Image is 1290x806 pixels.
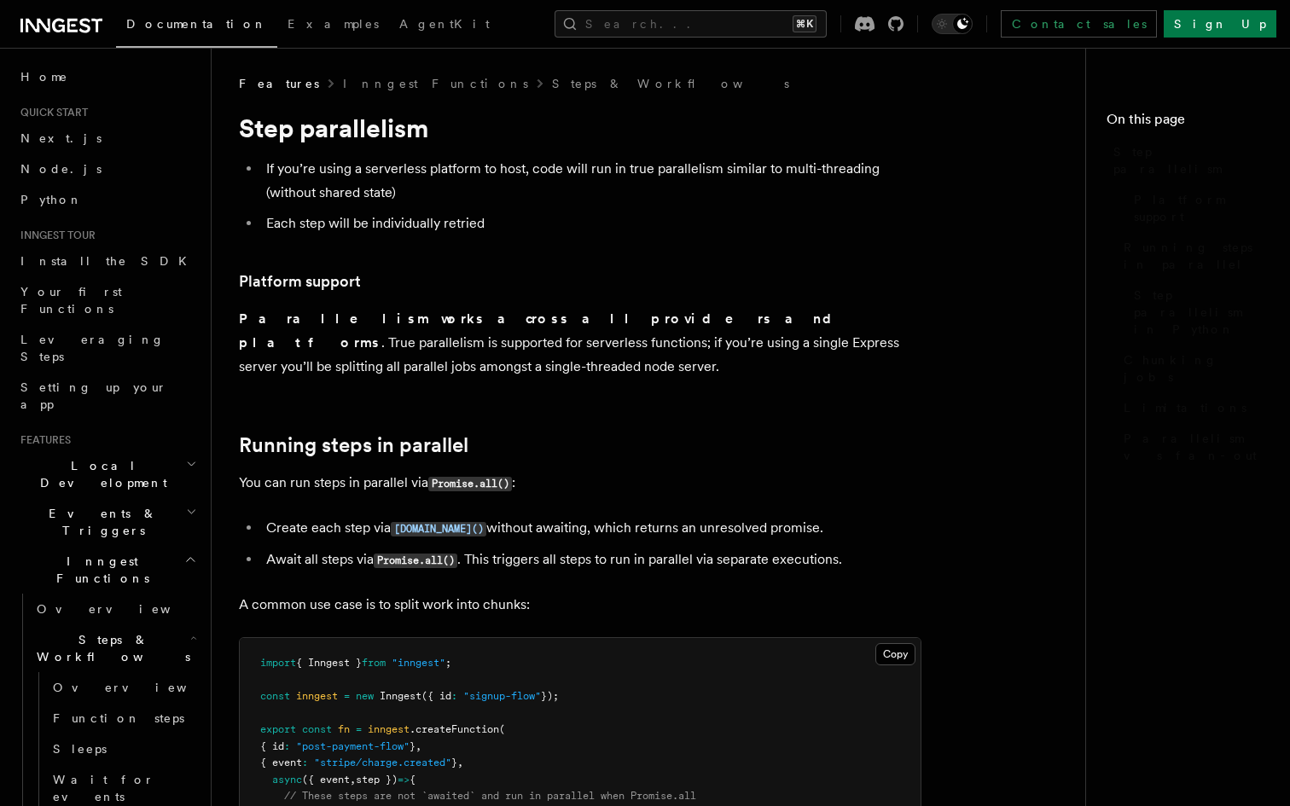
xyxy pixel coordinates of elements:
[1164,10,1276,38] a: Sign Up
[314,757,451,768] span: "stripe/charge.created"
[261,212,921,235] li: Each step will be individually retried
[296,740,410,752] span: "post-payment-flow"
[1134,287,1270,338] span: Step parallelism in Python
[541,690,559,702] span: });
[463,690,541,702] span: "signup-flow"
[260,657,296,669] span: import
[239,113,921,143] h1: Step parallelism
[1134,191,1270,225] span: Platform support
[14,546,200,594] button: Inngest Functions
[239,307,921,379] p: . True parallelism is supported for serverless functions; if you’re using a single Express server...
[14,433,71,447] span: Features
[1113,143,1270,177] span: Step parallelism
[421,690,451,702] span: ({ id
[14,450,200,498] button: Local Development
[1124,399,1246,416] span: Limitations
[284,790,696,802] span: // These steps are not `awaited` and run in parallel when Promise.all
[239,471,921,496] p: You can run steps in parallel via :
[14,61,200,92] a: Home
[1127,184,1270,232] a: Platform support
[451,757,457,768] span: }
[239,75,319,92] span: Features
[14,106,88,119] span: Quick start
[398,774,410,786] span: =>
[875,643,915,665] button: Copy
[1117,423,1270,471] a: Parallelism vs fan-out
[261,516,921,541] li: Create each step via without awaiting, which returns an unresolved promise.
[239,270,361,293] a: Platform support
[1127,280,1270,345] a: Step parallelism in Python
[368,723,410,735] span: inngest
[296,690,338,702] span: inngest
[343,75,528,92] a: Inngest Functions
[261,548,921,572] li: Await all steps via . This triggers all steps to run in parallel via separate executions.
[46,672,200,703] a: Overview
[1124,430,1270,464] span: Parallelism vs fan-out
[126,17,267,31] span: Documentation
[555,10,827,38] button: Search...⌘K
[20,285,122,316] span: Your first Functions
[288,17,379,31] span: Examples
[1107,136,1270,184] a: Step parallelism
[1124,351,1270,386] span: Chunking jobs
[20,162,102,176] span: Node.js
[53,742,107,756] span: Sleeps
[239,310,845,351] strong: Parallelism works across all providers and platforms
[391,519,486,536] a: [DOMAIN_NAME]()
[338,723,350,735] span: fn
[14,505,186,539] span: Events & Triggers
[116,5,277,48] a: Documentation
[272,774,302,786] span: async
[53,681,229,694] span: Overview
[410,723,499,735] span: .createFunction
[356,774,398,786] span: step })
[296,657,362,669] span: { Inngest }
[399,17,490,31] span: AgentKit
[1117,232,1270,280] a: Running steps in parallel
[30,624,200,672] button: Steps & Workflows
[451,690,457,702] span: :
[14,123,200,154] a: Next.js
[499,723,505,735] span: (
[20,333,165,363] span: Leveraging Steps
[20,68,68,85] span: Home
[374,554,457,568] code: Promise.all()
[389,5,500,46] a: AgentKit
[1117,345,1270,392] a: Chunking jobs
[30,631,190,665] span: Steps & Workflows
[30,594,200,624] a: Overview
[552,75,789,92] a: Steps & Workflows
[932,14,973,34] button: Toggle dark mode
[14,553,184,587] span: Inngest Functions
[415,740,421,752] span: ,
[284,740,290,752] span: :
[410,740,415,752] span: }
[428,477,512,491] code: Promise.all()
[302,723,332,735] span: const
[239,433,468,457] a: Running steps in parallel
[20,254,197,268] span: Install the SDK
[46,703,200,734] a: Function steps
[53,711,184,725] span: Function steps
[344,690,350,702] span: =
[302,757,308,768] span: :
[362,657,386,669] span: from
[260,690,290,702] span: const
[1001,10,1157,38] a: Contact sales
[14,154,200,184] a: Node.js
[261,157,921,205] li: If you’re using a serverless platform to host, code will run in true parallelism similar to multi...
[260,740,284,752] span: { id
[457,757,463,768] span: ,
[392,657,445,669] span: "inngest"
[391,522,486,536] code: [DOMAIN_NAME]()
[1124,239,1270,273] span: Running steps in parallel
[350,774,356,786] span: ,
[1117,392,1270,423] a: Limitations
[445,657,451,669] span: ;
[239,593,921,617] p: A common use case is to split work into chunks:
[14,229,96,242] span: Inngest tour
[20,131,102,145] span: Next.js
[793,15,816,32] kbd: ⌘K
[14,324,200,372] a: Leveraging Steps
[20,193,83,206] span: Python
